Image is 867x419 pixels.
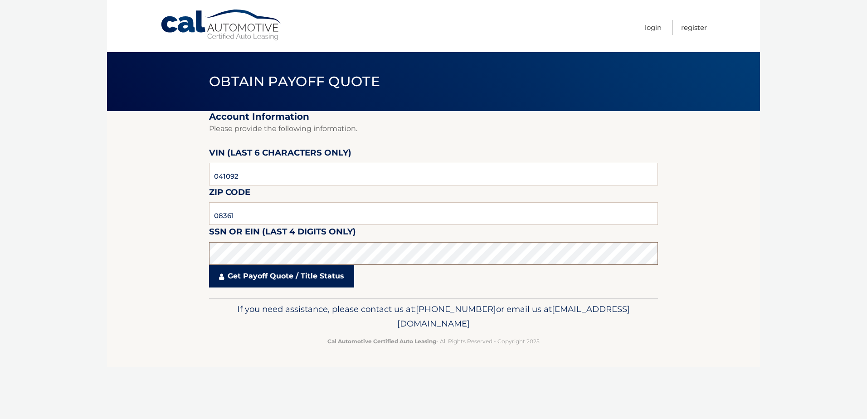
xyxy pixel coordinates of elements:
strong: Cal Automotive Certified Auto Leasing [327,338,436,345]
p: - All Rights Reserved - Copyright 2025 [215,336,652,346]
p: Please provide the following information. [209,122,658,135]
label: SSN or EIN (last 4 digits only) [209,225,356,242]
span: Obtain Payoff Quote [209,73,380,90]
a: Login [645,20,662,35]
p: If you need assistance, please contact us at: or email us at [215,302,652,331]
span: [PHONE_NUMBER] [416,304,496,314]
a: Register [681,20,707,35]
label: Zip Code [209,185,250,202]
a: Get Payoff Quote / Title Status [209,265,354,287]
a: Cal Automotive [160,9,283,41]
label: VIN (last 6 characters only) [209,146,351,163]
h2: Account Information [209,111,658,122]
